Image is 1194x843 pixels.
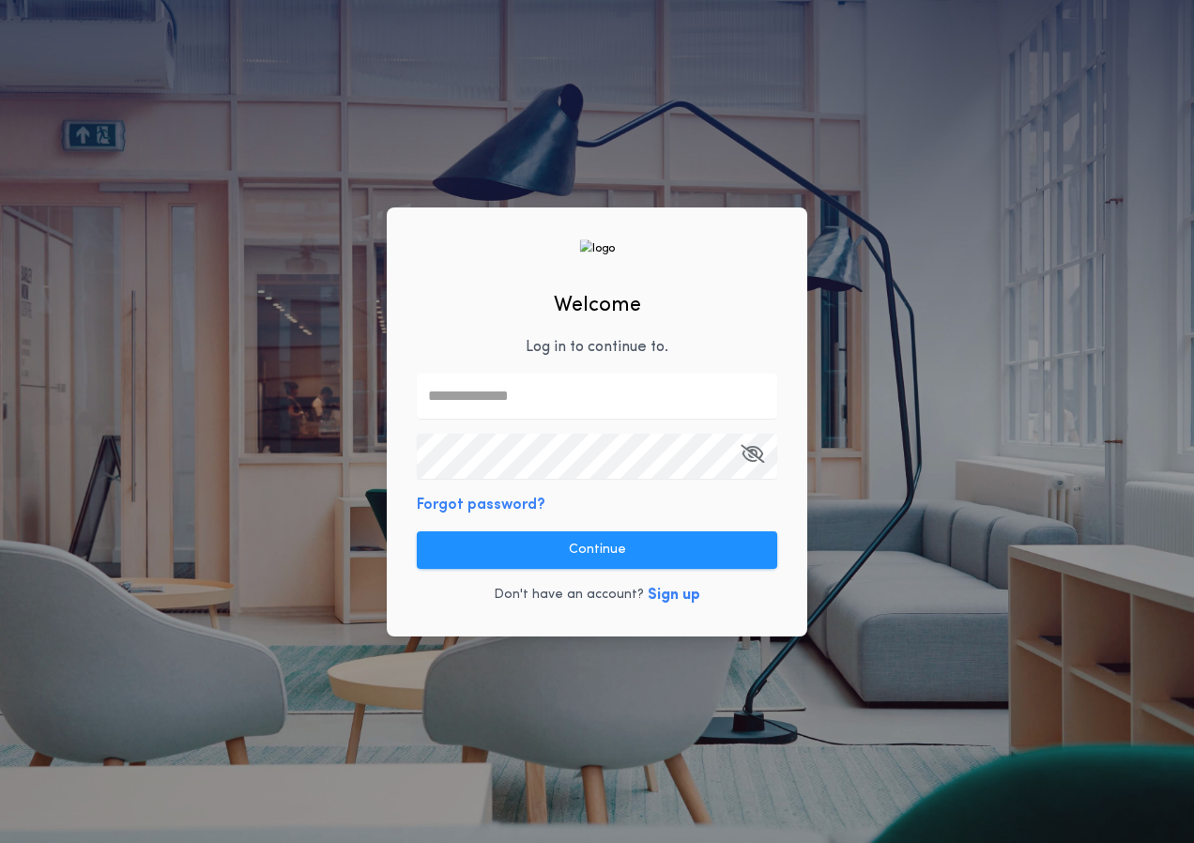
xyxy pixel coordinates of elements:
p: Don't have an account? [494,586,644,605]
p: Log in to continue to . [526,336,668,359]
img: logo [579,239,615,257]
button: Continue [417,531,777,569]
button: Sign up [648,584,700,606]
button: Forgot password? [417,494,545,516]
h2: Welcome [554,290,641,321]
